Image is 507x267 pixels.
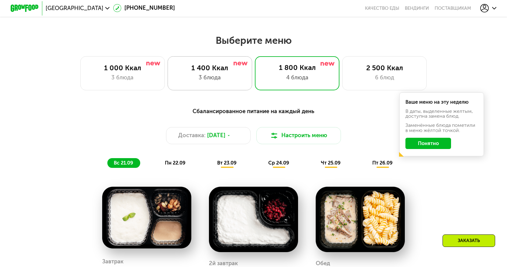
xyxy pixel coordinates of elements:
div: 1 000 Ккал [88,64,158,72]
a: Вендинги [405,5,429,11]
span: пт 26.09 [372,160,393,166]
div: Сбалансированное питание на каждый день [45,107,462,116]
a: Качество еды [365,5,399,11]
span: ср 24.09 [268,160,289,166]
div: Ваше меню на эту неделю [405,100,477,105]
span: вс 21.09 [114,160,133,166]
div: Завтрак [102,256,123,267]
div: 4 блюда [262,74,332,82]
span: [GEOGRAPHIC_DATA] [46,5,103,11]
h2: Выберите меню [23,34,484,47]
span: пн 22.09 [165,160,186,166]
a: [PHONE_NUMBER] [113,4,175,12]
div: поставщикам [435,5,471,11]
span: чт 25.09 [321,160,341,166]
div: Заменённые блюда пометили в меню жёлтой точкой. [405,123,477,133]
div: 6 блюд [349,74,419,82]
span: [DATE] [207,131,225,140]
div: 1 400 Ккал [175,64,245,72]
button: Понятно [405,138,451,149]
span: Доставка: [178,131,206,140]
button: Настроить меню [256,127,341,144]
div: 1 800 Ккал [262,64,332,72]
div: Заказать [443,234,495,247]
div: 3 блюда [175,74,245,82]
span: вт 23.09 [217,160,237,166]
div: В даты, выделенные желтым, доступна замена блюд. [405,109,477,119]
div: 3 блюда [88,74,158,82]
div: 2 500 Ккал [349,64,419,72]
